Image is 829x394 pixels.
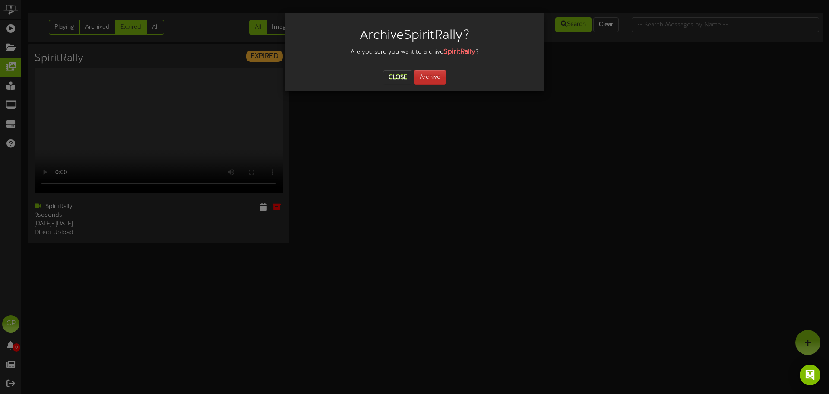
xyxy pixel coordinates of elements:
button: Close [383,70,412,84]
strong: SpiritRally [443,48,475,56]
div: Open Intercom Messenger [800,365,820,385]
h2: Archive SpiritRally ? [298,29,531,43]
button: Archive [414,70,446,85]
div: Are you sure you want to archive ? [292,47,537,57]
